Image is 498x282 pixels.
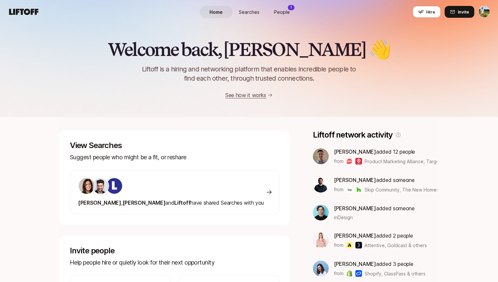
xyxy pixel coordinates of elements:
img: bf8f663c_42d6_4f7d_af6b_5f71b9527721.jpg [313,148,329,164]
img: Shopify [346,270,353,277]
span: Liftoff [174,199,190,206]
span: [PERSON_NAME] [123,199,166,206]
span: [PERSON_NAME] [334,232,376,239]
span: in Design [334,214,353,221]
img: 7bf30482_e1a5_47b4_9e0f_fc49ddd24bf6.jpg [93,178,108,194]
span: and [165,199,174,206]
p: 1 [290,5,292,10]
img: Skip Community [346,186,353,193]
img: Tyler Kieft [479,6,490,17]
span: [PERSON_NAME] [334,261,376,267]
span: Attentive, Goldcast & others [365,242,427,249]
p: from [334,186,344,193]
img: ACg8ocKIuO9-sklR2KvA8ZVJz4iZ_g9wtBiQREC3t8A94l4CTg=s160-c [106,178,122,194]
img: 71d7b91d_d7cb_43b4_a7ea_a9b2f2cc6e03.jpg [79,178,95,194]
button: Hire [413,6,441,18]
img: Goldcast [355,242,362,248]
span: Product Marketing Alliance, Target & others [365,159,461,164]
a: Home [200,6,233,18]
button: Tyler Kieft [478,6,490,18]
p: Invite people [70,246,279,255]
p: added 2 people [334,231,427,240]
p: Liftoff is a hiring and networking platform that enables incredible people to find each other, th... [131,64,367,83]
img: 3b21b1e9_db0a_4655_a67f_ab9b1489a185.jpg [313,261,329,276]
a: Searches [233,6,265,18]
span: [PERSON_NAME] [334,177,376,183]
p: from [334,269,344,277]
p: View Searches [70,141,279,150]
span: [PERSON_NAME] [334,148,376,155]
p: from [334,241,344,249]
span: [PERSON_NAME] [334,205,376,212]
img: Product Marketing Alliance [346,158,353,165]
img: ClassPass [355,270,362,277]
p: from [334,157,344,165]
img: Target [355,158,362,165]
p: Help people hire or quietly look for their next opportunity [70,258,279,267]
a: People1 [265,6,298,18]
button: Invite [445,6,474,18]
p: Liftoff network activity [313,130,393,140]
span: Shopify, ClassPass & others [365,270,426,277]
img: The New Homes Division [355,186,362,193]
p: added someone [334,204,415,213]
h2: Welcome back, [PERSON_NAME] 👋 [108,39,390,59]
p: Suggest people who might be a fit, or reshare [70,153,279,162]
span: Invite [458,9,469,15]
a: See how it works [225,92,266,98]
span: [PERSON_NAME] [78,199,121,206]
img: 80d0b387_ec65_46b6_b3ae_50b6ee3c5fa9.jpg [313,232,329,248]
span: Hire [426,9,435,15]
span: Home [209,9,223,15]
span: Skip Community, The New Homes Division & others [365,187,477,192]
img: 96d2a0e4_1874_4b12_b72d_b7b3d0246393.jpg [313,205,329,220]
img: Attentive [346,242,353,248]
span: have shared Searches with you [78,199,264,206]
p: added 12 people [334,147,437,156]
span: People [274,9,290,15]
span: Searches [239,9,260,15]
span: , [121,199,123,206]
p: added someone [334,176,437,184]
img: ACg8ocIkDTL3-aTJPCC6zF-UTLIXBF4K0l6XE8Bv4u6zd-KODelM=s160-c [313,177,329,192]
p: added 3 people [334,260,426,268]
